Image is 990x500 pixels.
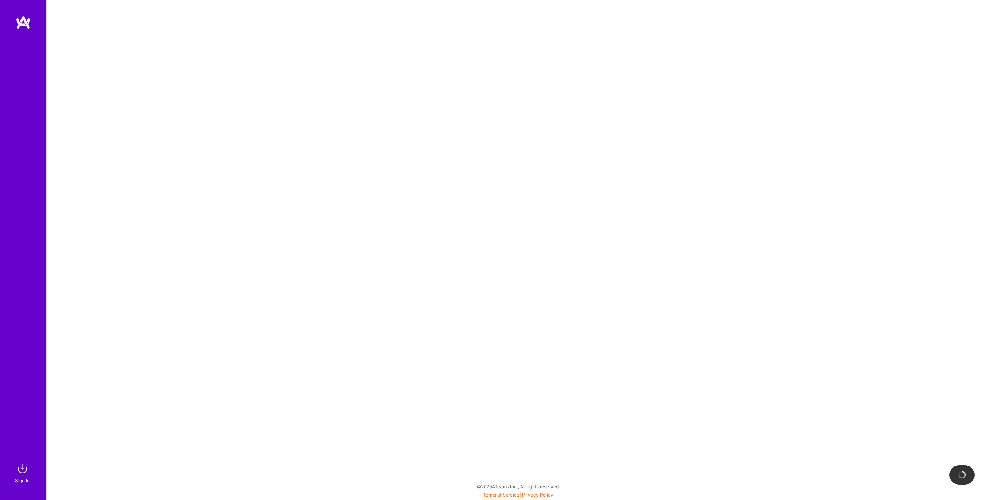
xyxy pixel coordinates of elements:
[15,476,30,485] div: Sign In
[16,461,30,485] a: sign inSign In
[483,492,519,498] a: Terms of Service
[483,492,553,498] span: |
[958,471,966,479] img: loading
[46,477,990,496] div: © 2025 ATeams Inc., All rights reserved.
[522,492,553,498] a: Privacy Policy
[15,15,31,29] img: logo
[15,461,30,476] img: sign in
